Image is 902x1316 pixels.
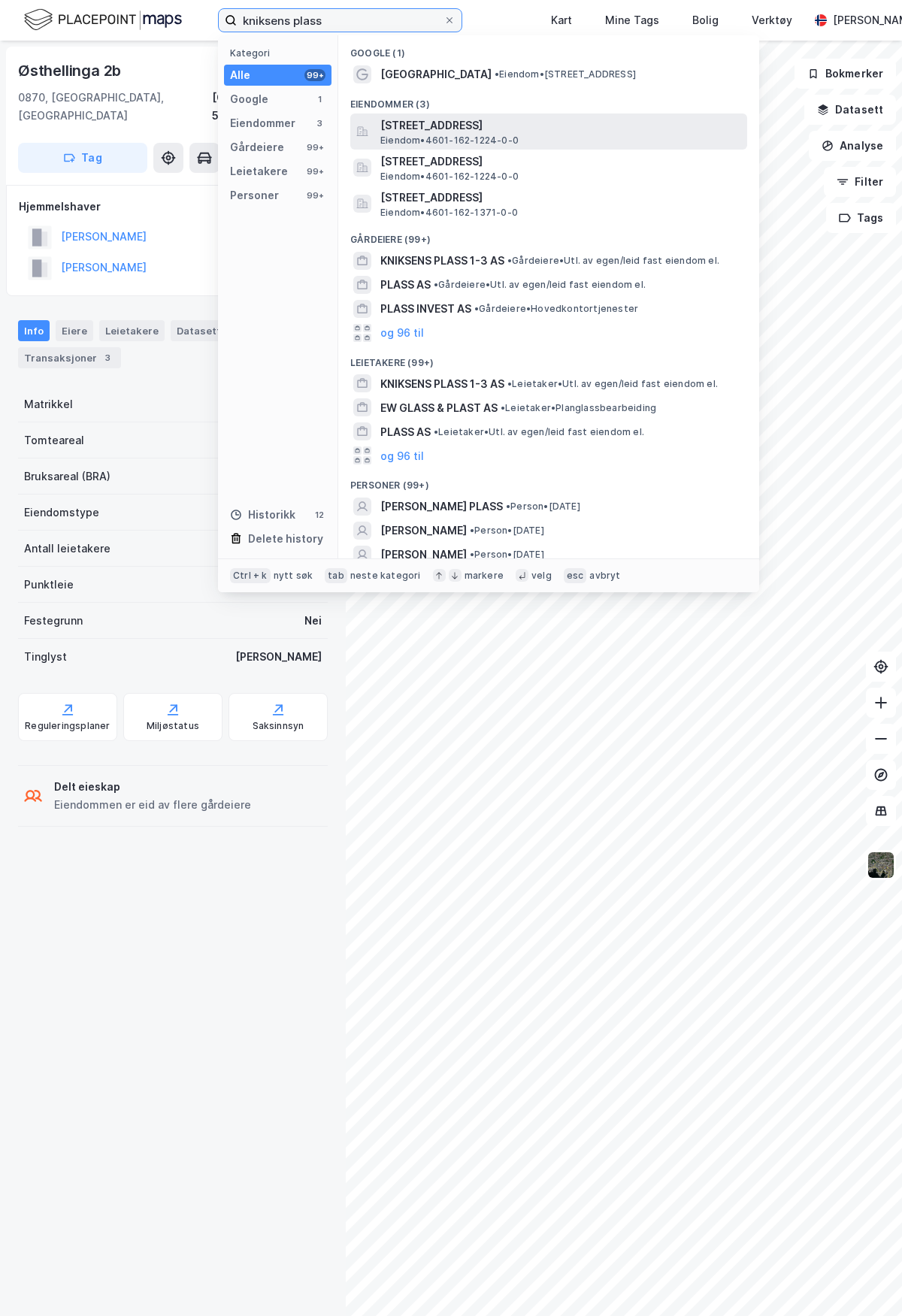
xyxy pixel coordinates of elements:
[531,570,552,582] div: velg
[18,143,147,173] button: Tag
[380,324,424,342] button: og 96 til
[804,95,896,125] button: Datasett
[506,501,510,512] span: •
[551,11,572,29] div: Kart
[338,222,759,249] div: Gårdeiere (99+)
[827,1244,902,1316] iframe: Chat Widget
[18,320,50,341] div: Info
[304,69,325,81] div: 99+
[19,198,327,216] div: Hjemmelshaver
[470,549,544,561] span: Person • [DATE]
[380,207,518,219] span: Eiendom • 4601-162-1371-0-0
[230,162,288,180] div: Leietakere
[380,522,467,540] span: [PERSON_NAME]
[18,347,121,368] div: Transaksjoner
[24,504,99,522] div: Eiendomstype
[507,378,718,390] span: Leietaker • Utl. av egen/leid fast eiendom el.
[304,165,325,177] div: 99+
[230,568,271,583] div: Ctrl + k
[752,11,792,29] div: Verktøy
[54,778,251,796] div: Delt eieskap
[338,467,759,495] div: Personer (99+)
[380,276,431,294] span: PLASS AS
[827,1244,902,1316] div: Kontrollprogram for chat
[235,648,322,666] div: [PERSON_NAME]
[434,279,646,291] span: Gårdeiere • Utl. av egen/leid fast eiendom el.
[380,375,504,393] span: KNIKSENS PLASS 1-3 AS
[100,350,115,365] div: 3
[380,171,519,183] span: Eiendom • 4601-162-1224-0-0
[465,570,504,582] div: markere
[24,576,74,594] div: Punktleie
[18,59,124,83] div: Østhellinga 2b
[495,68,499,80] span: •
[230,66,250,84] div: Alle
[56,320,93,341] div: Eiere
[380,498,503,516] span: [PERSON_NAME] PLASS
[274,570,313,582] div: nytt søk
[304,141,325,153] div: 99+
[147,720,199,732] div: Miljøstatus
[474,303,479,314] span: •
[380,189,741,207] span: [STREET_ADDRESS]
[248,530,323,548] div: Delete history
[501,402,656,414] span: Leietaker • Planglassbearbeiding
[304,612,322,630] div: Nei
[24,395,73,413] div: Matrikkel
[605,11,659,29] div: Mine Tags
[434,279,438,290] span: •
[380,135,519,147] span: Eiendom • 4601-162-1224-0-0
[474,303,638,315] span: Gårdeiere • Hovedkontortjenester
[434,426,644,438] span: Leietaker • Utl. av egen/leid fast eiendom el.
[380,65,492,83] span: [GEOGRAPHIC_DATA]
[564,568,587,583] div: esc
[338,345,759,372] div: Leietakere (99+)
[230,114,295,132] div: Eiendommer
[24,7,182,33] img: logo.f888ab2527a4732fd821a326f86c7f29.svg
[795,59,896,89] button: Bokmerker
[350,570,421,582] div: neste kategori
[380,116,741,135] span: [STREET_ADDRESS]
[24,648,67,666] div: Tinglyst
[380,300,471,318] span: PLASS INVEST AS
[470,525,474,536] span: •
[99,320,165,341] div: Leietakere
[237,9,443,32] input: Søk på adresse, matrikkel, gårdeiere, leietakere eller personer
[507,378,512,389] span: •
[338,35,759,62] div: Google (1)
[380,446,424,464] button: og 96 til
[171,320,227,341] div: Datasett
[692,11,719,29] div: Bolig
[867,851,895,879] img: 9k=
[809,131,896,161] button: Analyse
[507,255,719,267] span: Gårdeiere • Utl. av egen/leid fast eiendom el.
[24,467,110,486] div: Bruksareal (BRA)
[470,549,474,560] span: •
[230,90,268,108] div: Google
[230,138,284,156] div: Gårdeiere
[338,86,759,113] div: Eiendommer (3)
[501,402,505,413] span: •
[24,540,110,558] div: Antall leietakere
[253,720,304,732] div: Saksinnsyn
[313,93,325,105] div: 1
[54,796,251,814] div: Eiendommen er eid av flere gårdeiere
[434,426,438,437] span: •
[24,431,84,449] div: Tomteareal
[824,167,896,197] button: Filter
[495,68,636,80] span: Eiendom • [STREET_ADDRESS]
[230,186,279,204] div: Personer
[230,47,331,59] div: Kategori
[589,570,620,582] div: avbryt
[826,203,896,233] button: Tags
[25,720,110,732] div: Reguleringsplaner
[506,501,580,513] span: Person • [DATE]
[380,399,498,417] span: EW GLASS & PLAST AS
[18,89,212,125] div: 0870, [GEOGRAPHIC_DATA], [GEOGRAPHIC_DATA]
[212,89,328,125] div: [GEOGRAPHIC_DATA], 53/451
[313,509,325,521] div: 12
[470,525,544,537] span: Person • [DATE]
[380,423,431,441] span: PLASS AS
[304,189,325,201] div: 99+
[380,153,741,171] span: [STREET_ADDRESS]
